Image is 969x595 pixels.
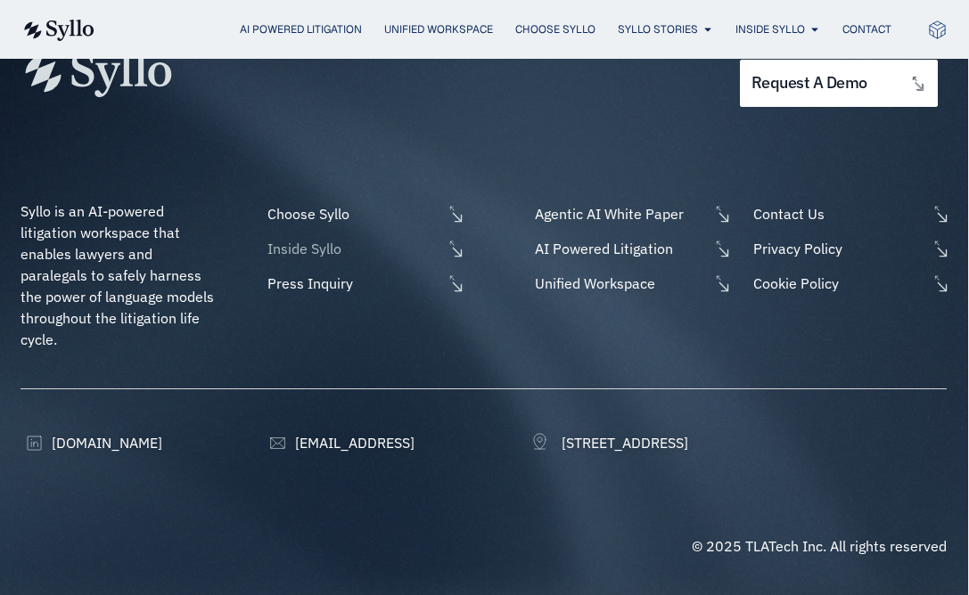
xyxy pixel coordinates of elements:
span: © 2025 TLATech Inc. All rights reserved [692,537,947,555]
span: request a demo [751,75,867,92]
span: Contact Us [749,203,927,224]
span: Syllo is an AI-powered litigation workspace that enables lawyers and paralegals to safely harness... [21,202,218,348]
span: Agentic AI White Paper [530,203,709,224]
a: [STREET_ADDRESS] [530,432,688,453]
a: Unified Workspace [530,273,732,294]
a: [DOMAIN_NAME] [21,432,162,453]
a: Choose Syllo [263,203,464,224]
a: Choose Syllo [515,21,595,37]
span: AI Powered Litigation [530,238,709,259]
a: AI Powered Litigation [240,21,362,37]
a: Syllo Stories [618,21,698,37]
img: syllo [21,20,94,41]
nav: Menu [130,21,891,38]
span: Cookie Policy [749,273,927,294]
span: [STREET_ADDRESS] [557,432,688,453]
a: Unified Workspace [384,21,493,37]
a: Agentic AI White Paper [530,203,732,224]
span: Inside Syllo [263,238,441,259]
span: [EMAIL_ADDRESS] [291,432,415,453]
a: Press Inquiry [263,273,464,294]
a: request a demo [740,60,938,107]
span: Privacy Policy [749,238,927,259]
div: Menu Toggle [130,21,891,38]
span: [DOMAIN_NAME] [47,432,162,453]
a: Inside Syllo [263,238,464,259]
span: Choose Syllo [263,203,441,224]
a: AI Powered Litigation [530,238,732,259]
a: Inside Syllo [735,21,805,37]
a: [EMAIL_ADDRESS] [263,432,414,453]
span: Press Inquiry [263,273,441,294]
a: Contact [842,21,891,37]
span: Unified Workspace [530,273,709,294]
